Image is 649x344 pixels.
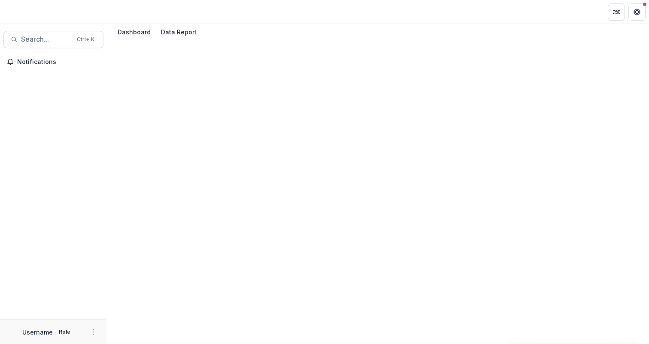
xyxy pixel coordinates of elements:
button: Get Help [628,3,646,21]
button: Partners [608,3,625,21]
a: Dashboard [114,24,154,41]
p: Role [56,328,73,336]
button: Search... [3,31,103,48]
button: Notifications [3,55,103,69]
div: Dashboard [114,26,154,38]
p: Username [22,328,53,337]
span: Search... [21,35,72,43]
span: Notifications [17,58,100,66]
div: Data Report [158,26,200,38]
button: More [88,327,98,337]
div: Ctrl + K [75,35,96,44]
a: Data Report [158,24,200,41]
